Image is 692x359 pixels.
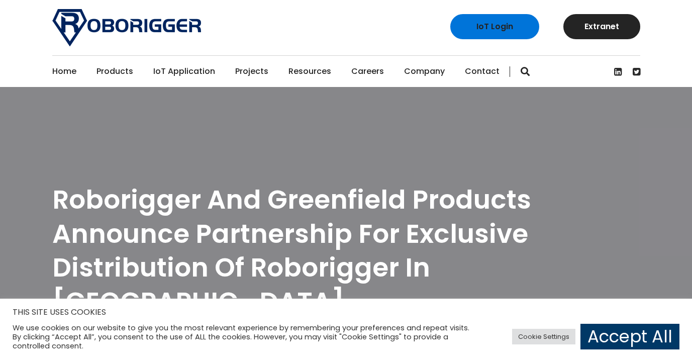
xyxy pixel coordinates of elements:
[153,56,215,87] a: IoT Application
[13,323,479,350] div: We use cookies on our website to give you the most relevant experience by remembering your prefer...
[465,56,500,87] a: Contact
[288,56,331,87] a: Resources
[512,329,575,344] a: Cookie Settings
[52,56,76,87] a: Home
[235,56,268,87] a: Projects
[563,14,640,39] a: Extranet
[96,56,133,87] a: Products
[404,56,445,87] a: Company
[52,9,201,46] img: Roborigger
[52,183,640,318] h1: Roborigger and Greenfield Products Announce Partnership for Exclusive Distribution of Roborigger ...
[13,306,679,319] h5: THIS SITE USES COOKIES
[580,324,679,349] a: Accept All
[450,14,539,39] a: IoT Login
[351,56,384,87] a: Careers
